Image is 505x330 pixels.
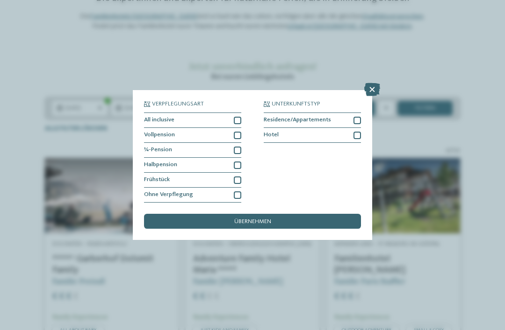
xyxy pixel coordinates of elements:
span: Unterkunftstyp [272,101,320,107]
span: All inclusive [144,117,174,123]
span: Hotel [264,132,279,138]
span: Frühstück [144,177,170,183]
span: Vollpension [144,132,175,138]
span: ¾-Pension [144,147,172,153]
span: Ohne Verpflegung [144,192,193,198]
span: Residence/Appartements [264,117,331,123]
span: Verpflegungsart [152,101,204,107]
span: Halbpension [144,162,177,168]
span: übernehmen [234,219,271,225]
